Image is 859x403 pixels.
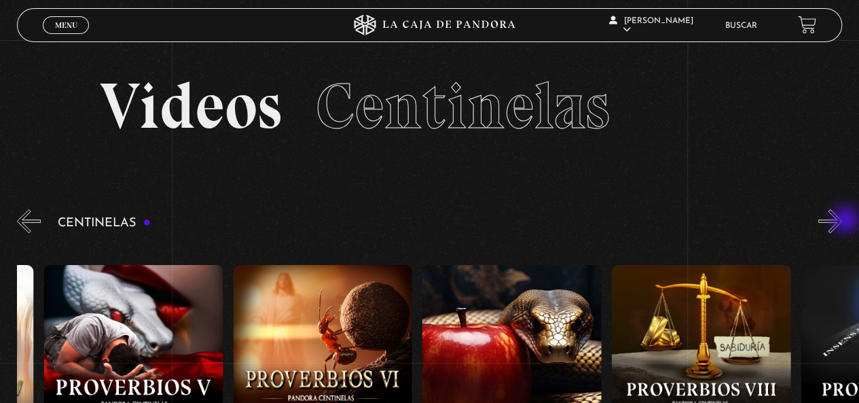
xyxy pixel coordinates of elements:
a: Buscar [725,22,757,30]
span: [PERSON_NAME] [609,17,693,34]
a: View your shopping cart [798,16,816,34]
button: Previous [17,209,41,233]
span: Cerrar [50,33,82,42]
span: Menu [55,21,77,29]
h3: Centinelas [58,217,151,230]
span: Centinelas [316,67,610,145]
h2: Videos [100,74,760,139]
button: Next [818,209,842,233]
